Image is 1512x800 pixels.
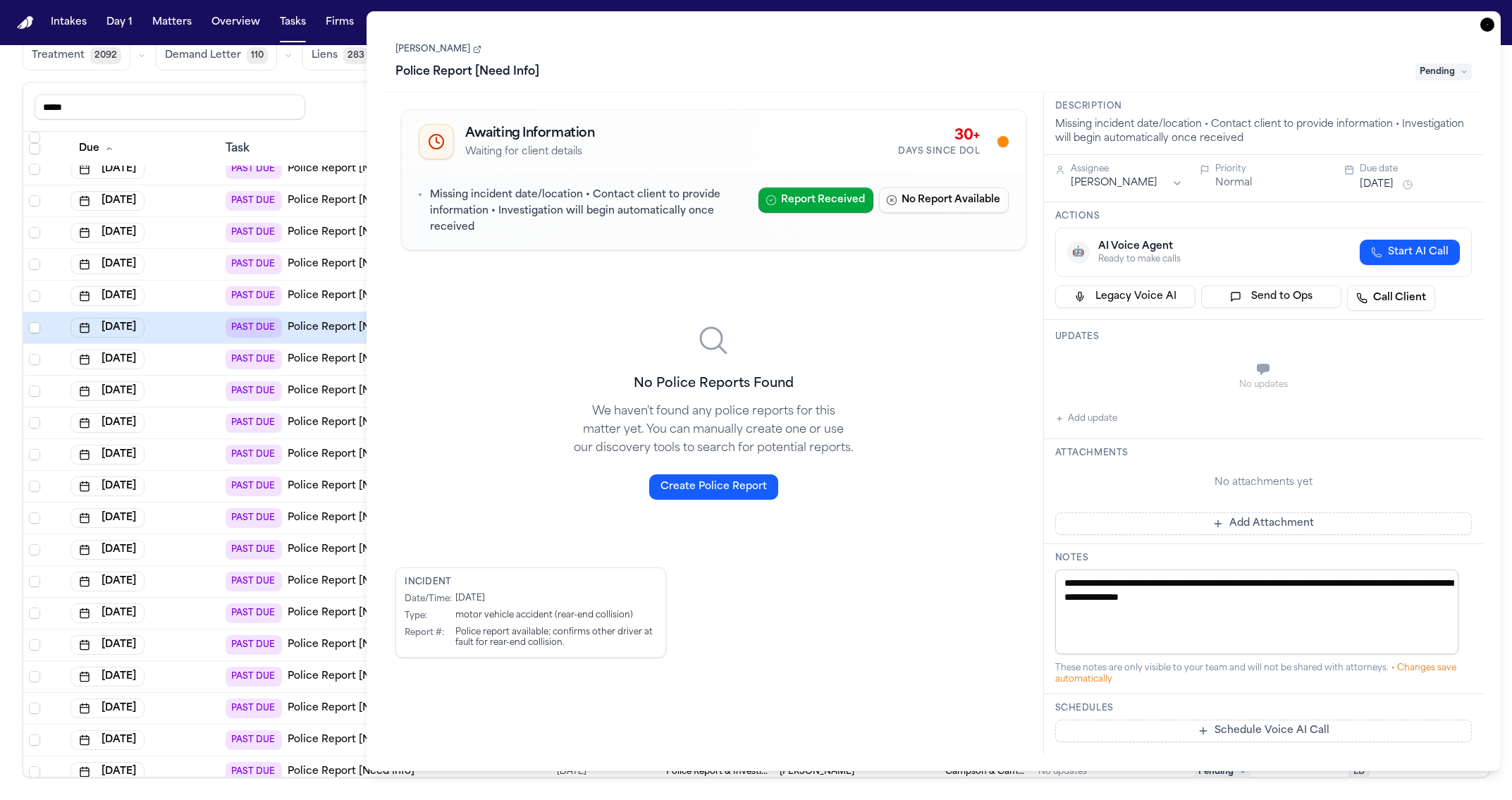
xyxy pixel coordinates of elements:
span: Police Report & Investigation [666,766,769,777]
p: We haven't found any police reports for this matter yet. You can manually create one or use our d... [572,402,854,457]
button: Firms [320,10,359,35]
button: Add update [1055,410,1117,427]
span: Select row [29,481,40,492]
div: Report # : [405,627,450,648]
button: [DATE] [70,667,145,687]
img: Finch Logo [17,16,34,30]
button: Create Police Report [649,474,778,500]
span: PAST DUE [226,476,282,496]
button: Legacy Voice AI [1055,285,1196,308]
p: Missing incident date/location • Contact client to provide information • Investigation will begin... [430,187,746,235]
span: LB [1353,766,1365,777]
h3: Actions [1055,211,1473,222]
span: Select row [29,766,40,777]
span: Demand Letter [165,49,241,63]
span: PAST DUE [226,603,282,623]
div: Type : [405,610,450,622]
h3: Updates [1055,331,1473,343]
span: Select row [29,195,40,207]
a: Police Report [Need Info] [288,162,414,176]
a: Police Report [Need Info] [288,733,414,747]
span: PAST DUE [226,667,282,687]
span: PAST DUE [226,730,282,750]
h3: Schedules [1055,703,1473,714]
button: Day 1 [101,10,138,35]
button: Treatment2092 [23,41,130,70]
span: Treatment [32,49,85,63]
a: Tasks [274,10,312,35]
button: Send to Ops [1201,285,1341,308]
button: [DATE] [70,318,145,338]
span: PAST DUE [226,223,282,242]
a: Matters [147,10,197,35]
span: PAST DUE [226,540,282,560]
span: PAST DUE [226,572,282,591]
h3: Notes [1055,553,1473,564]
a: Intakes [45,10,92,35]
button: Normal [1215,176,1252,190]
div: These notes are only visible to your team and will not be shared with attorneys. [1055,663,1473,685]
span: Select row [29,322,40,333]
h2: Awaiting Information [465,124,594,144]
a: Police Report [Need Info] [288,321,414,335]
button: Due [70,136,122,161]
button: Snooze task [1399,176,1416,193]
span: PAST DUE [226,762,282,782]
span: Select row [29,608,40,619]
span: PAST DUE [226,159,282,179]
div: Task [226,140,504,157]
a: Police Report [Need Info] [288,638,414,652]
span: Select row [29,449,40,460]
button: No Report Available [879,187,1009,213]
div: Priority [1215,164,1327,175]
span: Select row [29,354,40,365]
a: Call Client [1347,285,1435,311]
div: [DATE] [455,593,485,605]
span: Select row [29,227,40,238]
span: Select row [29,544,40,555]
span: Select row [29,734,40,746]
span: Liens [312,49,338,63]
a: Police Report [Need Info] [288,479,414,493]
span: PAST DUE [226,286,282,306]
span: PAST DUE [226,318,282,338]
span: PAST DUE [226,254,282,274]
button: Overview [206,10,266,35]
h3: No Police Reports Found [572,374,854,394]
span: 🤖 [1072,245,1084,259]
button: [DATE] [70,445,145,464]
button: Add Attachment [1055,512,1473,535]
a: Police Report [Need Info] [288,574,414,589]
div: Incident [405,577,657,588]
span: Select row [29,164,40,175]
button: The Flock [368,10,429,35]
a: Police Report [Need Info] [288,543,414,557]
button: Report Received [758,187,873,213]
a: Home [17,16,34,30]
div: Due date [1360,164,1472,175]
span: Select row [29,576,40,587]
span: Select row [29,703,40,714]
a: Police Report [Need Info] [288,226,414,240]
a: Police Report [Need Info] [288,670,414,684]
div: Date/Time : [405,593,450,605]
span: 2092 [90,47,121,64]
button: [DATE] [70,762,145,782]
div: No updates [1038,766,1087,777]
span: Deborah Zapata [780,766,854,777]
span: PAST DUE [226,699,282,718]
button: Start AI Call [1360,240,1460,265]
span: Select row [29,259,40,270]
button: [DATE] [70,508,145,528]
div: Missing incident date/location • Contact client to provide information • Investigation will begin... [1055,118,1473,146]
button: [DATE] [70,699,145,718]
a: Police Report [Need Info] [288,511,414,525]
a: Police Report [Need Info] [288,257,414,271]
span: Select row [29,639,40,651]
a: Police Report [Need Info] [288,416,414,430]
div: AI Voice Agent [1098,240,1181,254]
button: [DATE] [70,635,145,655]
button: [DATE] [70,476,145,496]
